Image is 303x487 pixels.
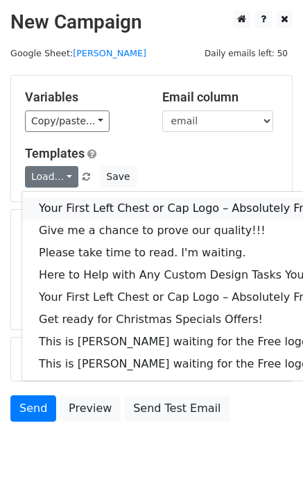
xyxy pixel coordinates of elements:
h5: Email column [162,90,279,105]
a: Send [10,395,56,422]
a: Daily emails left: 50 [200,48,293,58]
h2: New Campaign [10,10,293,34]
a: Copy/paste... [25,110,110,132]
small: Google Sheet: [10,48,146,58]
a: Preview [60,395,121,422]
a: [PERSON_NAME] [73,48,146,58]
iframe: Chat Widget [234,420,303,487]
a: Send Test Email [124,395,230,422]
button: Save [100,166,136,188]
h5: Variables [25,90,141,105]
a: Templates [25,146,85,160]
span: Daily emails left: 50 [200,46,293,61]
a: Load... [25,166,78,188]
